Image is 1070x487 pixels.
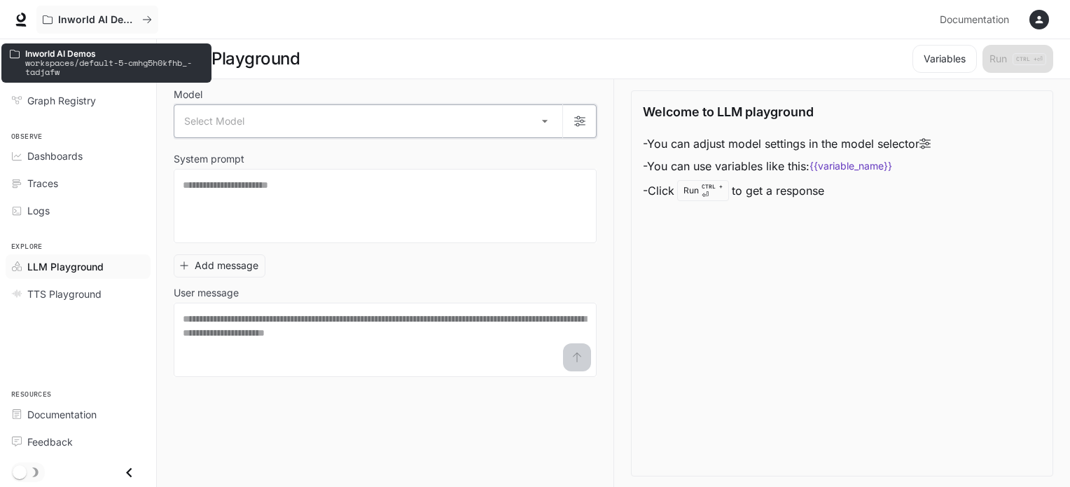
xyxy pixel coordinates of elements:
button: Add message [174,254,265,277]
p: System prompt [174,154,244,164]
button: Variables [912,45,977,73]
span: Dashboards [27,149,83,163]
button: All workspaces [36,6,158,34]
code: {{variable_name}} [810,159,892,173]
li: - Click to get a response [643,177,931,204]
span: Documentation [940,11,1009,29]
a: Documentation [6,402,151,427]
li: - You can adjust model settings in the model selector [643,132,931,155]
a: Documentation [934,6,1020,34]
a: Logs [6,198,151,223]
a: Dashboards [6,144,151,168]
div: Run [677,180,729,201]
span: Logs [27,203,50,218]
p: Welcome to LLM playground [643,102,814,121]
p: workspaces/default-5-cmhg5h0kfhb_-tadjafw [25,58,203,76]
span: Graph Registry [27,93,96,108]
span: LLM Playground [27,259,104,274]
span: Select Model [184,114,244,128]
p: CTRL + [702,182,723,191]
p: User message [174,288,239,298]
p: Model [174,90,202,100]
h1: LLM Playground [174,45,300,73]
a: Graph Registry [6,88,151,113]
p: Inworld AI Demos [25,49,203,58]
span: Documentation [27,407,97,422]
a: Traces [6,171,151,196]
p: ⏎ [702,182,723,199]
span: TTS Playground [27,287,102,301]
button: Close drawer [113,458,145,487]
li: - You can use variables like this: [643,155,931,177]
a: TTS Playground [6,282,151,306]
p: Inworld AI Demos [58,14,137,26]
a: Feedback [6,430,151,454]
span: Dark mode toggle [13,464,27,479]
a: LLM Playground [6,254,151,279]
span: Traces [27,176,58,191]
div: Select Model [174,105,562,137]
span: Feedback [27,434,73,449]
